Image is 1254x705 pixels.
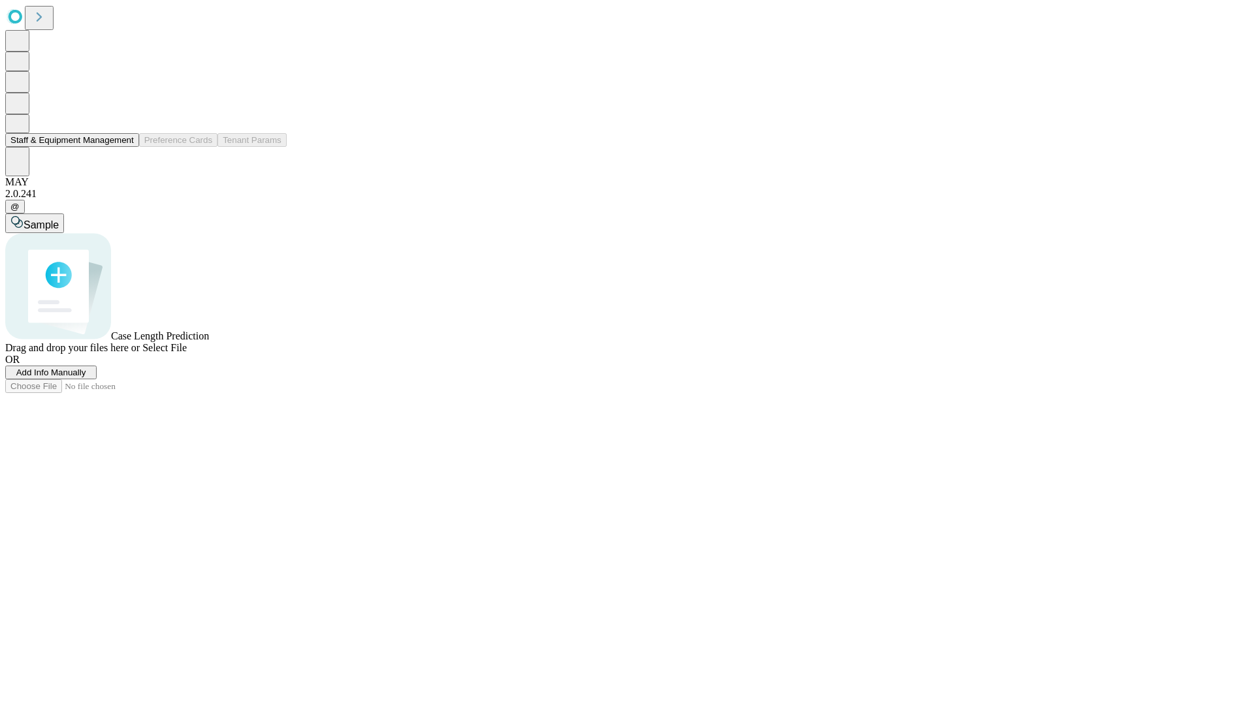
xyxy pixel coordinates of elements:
button: Preference Cards [139,133,217,147]
button: Tenant Params [217,133,287,147]
button: Staff & Equipment Management [5,133,139,147]
span: OR [5,354,20,365]
button: Sample [5,213,64,233]
div: 2.0.241 [5,188,1249,200]
button: Add Info Manually [5,366,97,379]
div: MAY [5,176,1249,188]
span: Case Length Prediction [111,330,209,341]
span: Select File [142,342,187,353]
span: Add Info Manually [16,368,86,377]
span: Drag and drop your files here or [5,342,140,353]
span: Sample [24,219,59,230]
span: @ [10,202,20,211]
button: @ [5,200,25,213]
